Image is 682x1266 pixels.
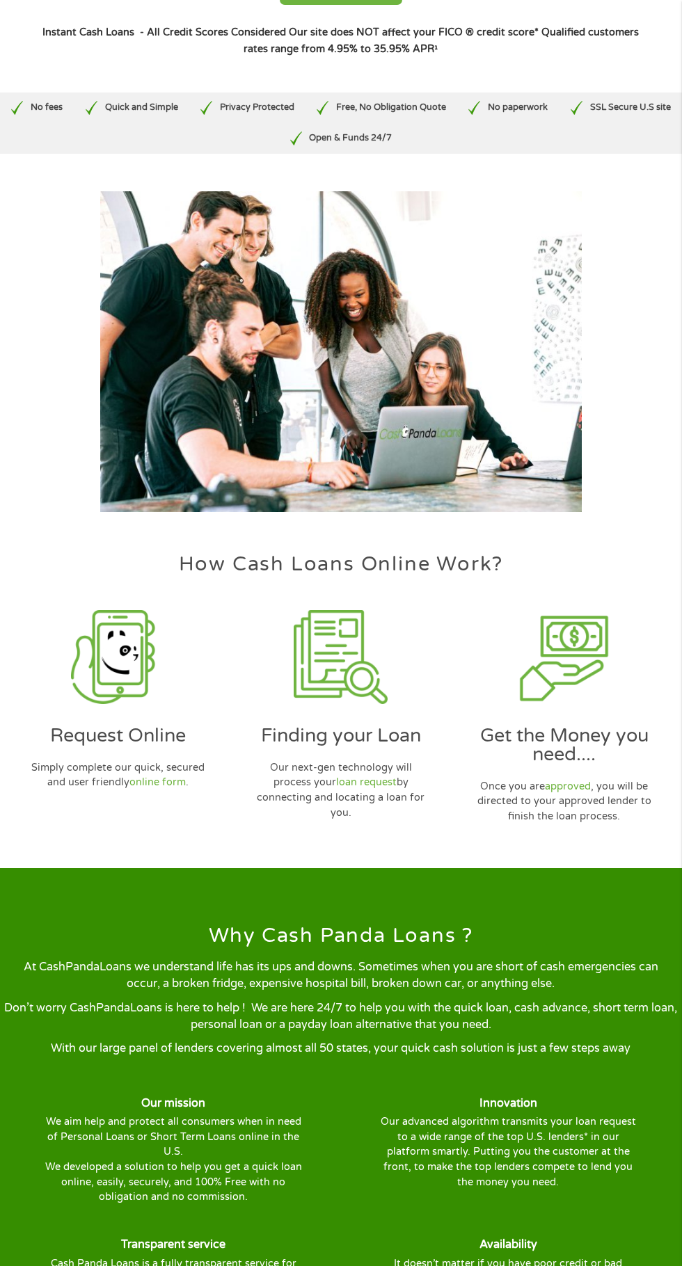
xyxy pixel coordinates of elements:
img: Quick loans online payday loans [100,191,581,512]
p: Once you are , you will be directed to your approved lender to finish the loan process. [477,779,652,824]
p: Privacy Protected [220,101,294,114]
p: No paperwork [488,101,548,114]
h2: How Cash Loans Online Work? [6,554,676,575]
p: Quick and Simple [105,101,178,114]
p: Free, No Obligation Quote [336,101,446,114]
h5: Innovation [366,1096,651,1111]
h3: Request Online [13,726,223,745]
h3: Finding your Loan [236,726,447,745]
img: applying for advance loan [517,610,611,704]
p: We aim help and protect all consumers when in need of Personal Loans or Short Term Loans online i... [31,1114,316,1205]
h5: Our mission [31,1096,316,1111]
a: loan request [336,776,397,788]
p: Our next-gen technology will process your by connecting and locating a loan for you. [253,760,429,820]
strong: Our site does NOT affect your FICO ® credit score* [290,26,539,38]
p: With our large panel of lenders covering almost all 50 states, your quick cash solution is just a... [6,1040,676,1057]
img: Apply for an Installment loan [294,610,388,704]
h5: Availability [366,1237,651,1252]
strong: Instant Cash Loans - All Credit Scores Considered [43,26,287,38]
p: At CashPandaLoans we understand life has its ups and downs. Sometimes when you are short of cash ... [6,959,676,993]
a: approved [545,780,591,792]
p: Don’t worry CashPandaLoans is here to help ! We are here 24/7 to help you with the quick loan, ca... [1,1000,681,1034]
h3: Get the Money you need.... [459,726,669,764]
a: online form [129,776,186,788]
strong: Qualified customers rates range from 4.95% to 35.95% APR¹ [244,26,640,55]
p: Simply complete our quick, secured and user friendly . [30,760,205,790]
p: Our advanced algorithm transmits your loan request to a wide range of the top U.S. lenders* in ou... [366,1114,651,1189]
h5: Transparent service [31,1237,316,1252]
h2: Why Cash Panda Loans ? [6,926,676,946]
p: Open & Funds 24/7 [309,131,392,145]
p: No fees [31,101,63,114]
img: smartphone Panda payday loan [71,610,165,704]
p: SSL Secure U.S site [590,101,671,114]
